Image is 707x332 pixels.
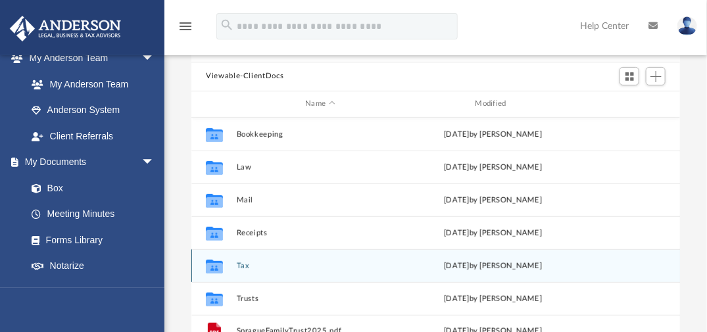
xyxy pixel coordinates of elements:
div: [DATE] by [PERSON_NAME] [410,194,577,206]
a: Box [18,175,161,201]
span: [DATE] [444,262,470,269]
a: My Documentsarrow_drop_down [9,149,168,176]
span: [DATE] [444,163,470,170]
button: Receipts [237,228,404,237]
button: Switch to Grid View [620,67,639,85]
img: Anderson Advisors Platinum Portal [6,16,125,41]
button: Add [646,67,666,85]
a: Meeting Minutes [18,201,168,227]
div: by [PERSON_NAME] [410,260,577,272]
div: Modified [409,98,577,110]
a: Online Learningarrow_drop_down [9,279,168,305]
a: menu [178,25,193,34]
div: Name [236,98,404,110]
a: My Anderson Teamarrow_drop_down [9,45,168,72]
i: search [220,18,234,32]
span: [DATE] [444,295,470,302]
a: Anderson System [18,97,168,124]
span: arrow_drop_down [141,279,168,306]
button: Viewable-ClientDocs [206,70,283,82]
span: arrow_drop_down [141,149,168,176]
img: User Pic [677,16,697,36]
i: menu [178,18,193,34]
div: [DATE] by [PERSON_NAME] [410,227,577,239]
span: arrow_drop_down [141,45,168,72]
button: Trusts [237,294,404,302]
button: Tax [237,261,404,270]
div: by [PERSON_NAME] [410,293,577,304]
a: Client Referrals [18,123,168,149]
button: Mail [237,195,404,204]
div: [DATE] by [PERSON_NAME] [410,128,577,140]
button: Bookkeeping [237,130,404,138]
div: by [PERSON_NAME] [410,161,577,173]
div: id [197,98,230,110]
div: id [583,98,675,110]
a: Notarize [18,253,168,279]
a: Forms Library [18,227,161,253]
button: Law [237,162,404,171]
a: My Anderson Team [18,71,161,97]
